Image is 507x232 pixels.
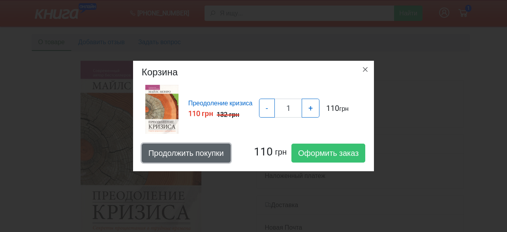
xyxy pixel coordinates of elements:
span: 110 [254,144,275,160]
button: Close [357,61,374,78]
h1: Корзина [142,67,366,78]
a: Оформить заказ [291,144,365,163]
span: 110 [326,103,339,113]
button: + [302,99,319,118]
div: 110 грн [188,108,213,119]
a: Преодоление кризиса [188,99,253,107]
div: 132 грн [217,109,239,120]
span: грн [275,144,291,158]
button: - [259,99,275,118]
td: грн [326,81,365,137]
img: Преодоление кризиса [142,82,182,137]
button: Продолжить покупки [142,144,231,163]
